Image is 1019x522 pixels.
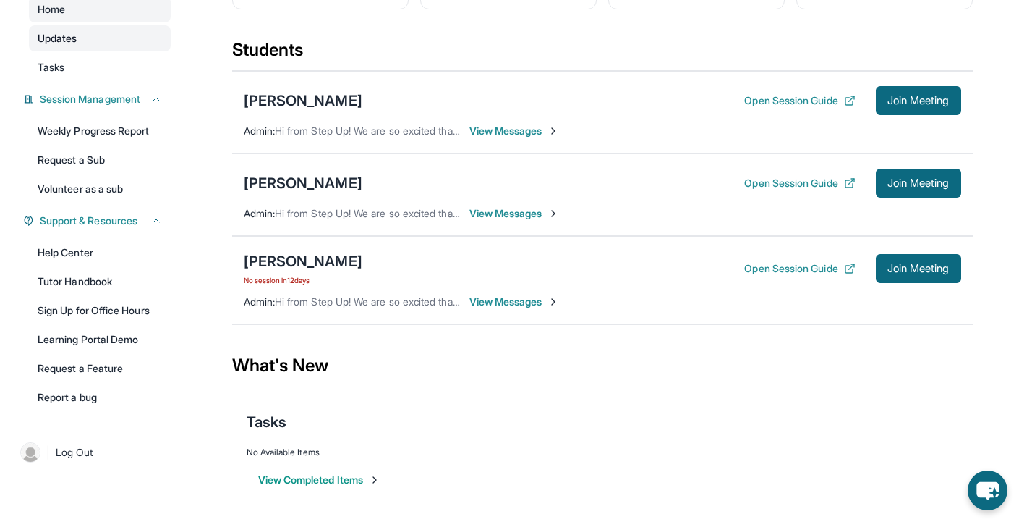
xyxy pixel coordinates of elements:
[29,54,171,80] a: Tasks
[887,179,950,188] span: Join Meeting
[244,295,275,308] span: Admin :
[29,25,171,51] a: Updates
[29,355,171,382] a: Request a Feature
[232,38,973,70] div: Students
[29,240,171,266] a: Help Center
[244,125,275,137] span: Admin :
[29,327,171,353] a: Learning Portal Demo
[232,334,973,397] div: What's New
[876,86,961,115] button: Join Meeting
[14,437,171,468] a: |Log Out
[244,207,275,219] span: Admin :
[34,214,162,228] button: Support & Resources
[29,118,171,144] a: Weekly Progress Report
[744,261,855,276] button: Open Session Guide
[29,269,171,295] a: Tutor Handbook
[547,208,559,219] img: Chevron-Right
[38,60,64,75] span: Tasks
[968,471,1007,510] button: chat-button
[469,124,560,138] span: View Messages
[469,206,560,221] span: View Messages
[38,2,65,17] span: Home
[547,125,559,137] img: Chevron-Right
[744,93,855,108] button: Open Session Guide
[244,173,362,193] div: [PERSON_NAME]
[244,90,362,111] div: [PERSON_NAME]
[887,264,950,273] span: Join Meeting
[40,214,137,228] span: Support & Resources
[258,473,380,487] button: View Completed Items
[38,31,77,46] span: Updates
[247,447,958,458] div: No Available Items
[29,147,171,173] a: Request a Sub
[887,96,950,105] span: Join Meeting
[547,296,559,308] img: Chevron-Right
[40,92,140,106] span: Session Management
[29,384,171,411] a: Report a bug
[469,295,560,309] span: View Messages
[876,169,961,198] button: Join Meeting
[34,92,162,106] button: Session Management
[29,298,171,324] a: Sign Up for Office Hours
[244,251,362,271] div: [PERSON_NAME]
[29,176,171,202] a: Volunteer as a sub
[744,176,855,190] button: Open Session Guide
[876,254,961,283] button: Join Meeting
[247,412,286,432] span: Tasks
[244,274,362,286] span: No session in 12 days
[56,445,93,460] span: Log Out
[20,442,40,463] img: user-img
[46,444,50,461] span: |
